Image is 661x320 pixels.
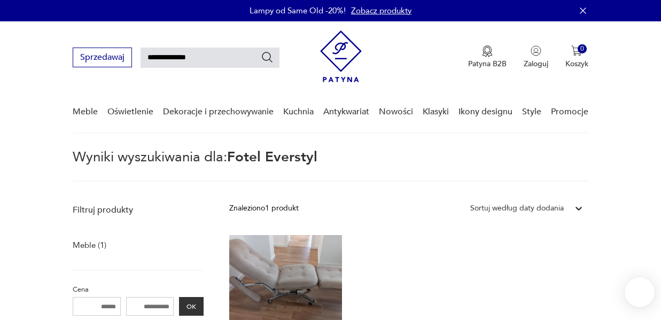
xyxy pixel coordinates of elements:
[468,45,507,69] button: Patyna B2B
[379,91,413,132] a: Nowości
[227,147,317,167] span: Fotel Everstyl
[468,45,507,69] a: Ikona medaluPatyna B2B
[522,91,541,132] a: Style
[625,277,655,307] iframe: Smartsupp widget button
[571,45,582,56] img: Ikona koszyka
[163,91,274,132] a: Dekoracje i przechowywanie
[468,59,507,69] p: Patyna B2B
[73,238,106,253] a: Meble (1)
[524,59,548,69] p: Zaloguj
[524,45,548,69] button: Zaloguj
[565,59,588,69] p: Koszyk
[73,151,588,182] p: Wyniki wyszukiwania dla:
[458,91,512,132] a: Ikony designu
[107,91,153,132] a: Oświetlenie
[73,54,132,62] a: Sprzedawaj
[229,202,299,214] div: Znaleziono 1 produkt
[551,91,588,132] a: Promocje
[73,284,204,295] p: Cena
[250,5,346,16] p: Lampy od Same Old -20%!
[482,45,493,57] img: Ikona medalu
[323,91,369,132] a: Antykwariat
[283,91,314,132] a: Kuchnia
[179,297,204,316] button: OK
[423,91,449,132] a: Klasyki
[73,91,98,132] a: Meble
[73,48,132,67] button: Sprzedawaj
[261,51,274,64] button: Szukaj
[531,45,541,56] img: Ikonka użytkownika
[578,44,587,53] div: 0
[73,204,204,216] p: Filtruj produkty
[470,202,564,214] div: Sortuj według daty dodania
[351,5,411,16] a: Zobacz produkty
[565,45,588,69] button: 0Koszyk
[320,30,362,82] img: Patyna - sklep z meblami i dekoracjami vintage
